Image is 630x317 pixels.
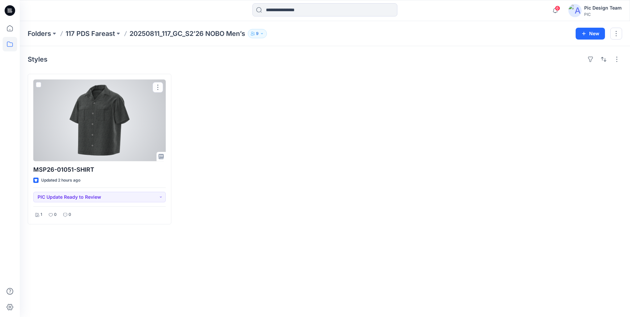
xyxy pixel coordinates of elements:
p: 0 [54,211,57,218]
a: Folders [28,29,51,38]
p: 20250811_117_GC_S2’26 NOBO Men’s [129,29,245,38]
p: 1 [41,211,42,218]
p: MSP26-01051-SHIRT [33,165,166,174]
span: 6 [555,6,560,11]
a: 117 PDS Fareast [66,29,115,38]
p: 0 [69,211,71,218]
p: Updated 2 hours ago [41,177,80,184]
p: 9 [256,30,259,37]
button: New [576,28,605,40]
img: avatar [568,4,582,17]
button: 9 [248,29,267,38]
a: MSP26-01051-SHIRT [33,79,166,161]
div: Pic Design Team [584,4,622,12]
h4: Styles [28,55,47,63]
div: PIC [584,12,622,17]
